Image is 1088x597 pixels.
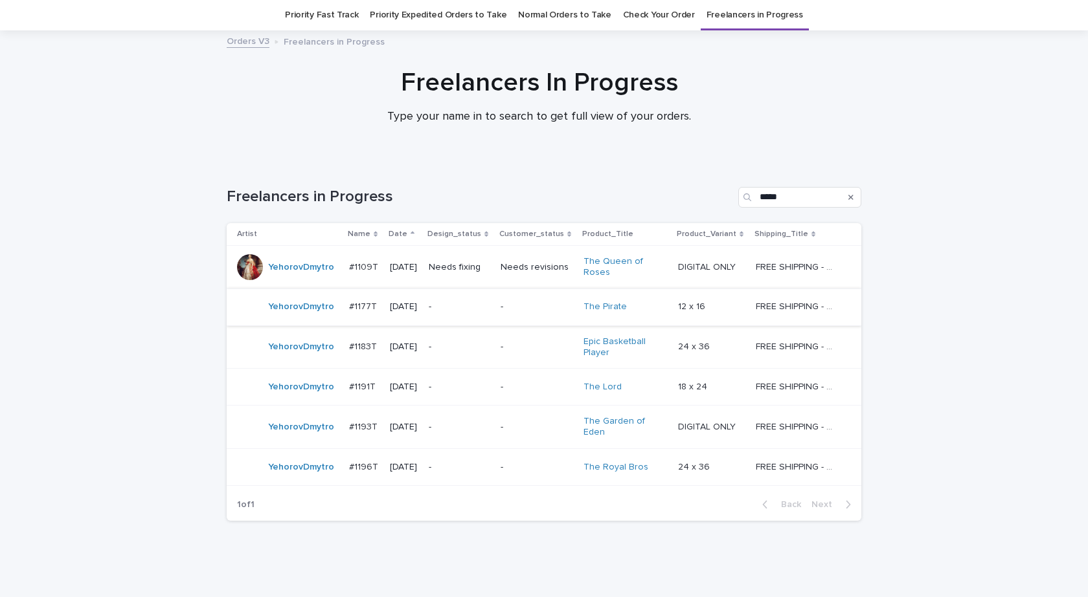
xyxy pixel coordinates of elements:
p: - [501,422,573,433]
p: FREE SHIPPING - preview in 1-2 business days, after your approval delivery will take 5-10 b.d. [756,419,839,433]
a: YehorovDmytro [268,422,334,433]
p: Name [348,227,370,241]
a: YehorovDmytro [268,342,334,353]
tr: YehorovDmytro #1183T#1183T [DATE]--Epic Basketball Player 24 x 3624 x 36 FREE SHIPPING - preview ... [227,325,861,369]
p: [DATE] [390,301,418,312]
tr: YehorovDmytro #1177T#1177T [DATE]--The Pirate 12 x 1612 x 16 FREE SHIPPING - preview in 1-2 busin... [227,288,861,325]
p: #1196T [349,459,381,473]
p: DIGITAL ONLY [678,419,738,433]
p: - [501,382,573,393]
p: 18 x 24 [678,379,710,393]
p: Needs fixing [429,262,490,273]
input: Search [738,187,861,208]
p: FREE SHIPPING - preview in 1-2 business days, after your approval delivery will take 5-10 b.d. [756,459,839,473]
a: The Royal Bros [584,462,648,473]
p: FREE SHIPPING - preview in 1-2 business days, after your approval delivery will take 5-10 b.d. [756,259,839,273]
p: 1 of 1 [227,489,265,521]
a: YehorovDmytro [268,382,334,393]
a: YehorovDmytro [268,462,334,473]
p: - [429,382,490,393]
a: The Lord [584,382,622,393]
a: The Pirate [584,301,627,312]
p: [DATE] [390,262,418,273]
tr: YehorovDmytro #1193T#1193T [DATE]--The Garden of Eden DIGITAL ONLYDIGITAL ONLY FREE SHIPPING - pr... [227,406,861,449]
p: - [501,301,573,312]
p: DIGITAL ONLY [678,259,738,273]
a: Orders V3 [227,33,269,48]
button: Next [806,499,861,510]
p: Customer_status [499,227,564,241]
p: Product_Variant [677,227,736,241]
p: 24 x 36 [678,339,712,353]
tr: YehorovDmytro #1196T#1196T [DATE]--The Royal Bros 24 x 3624 x 36 FREE SHIPPING - preview in 1-2 b... [227,448,861,485]
p: #1191T [349,379,378,393]
p: Design_status [427,227,481,241]
span: Back [773,500,801,509]
tr: YehorovDmytro #1191T#1191T [DATE]--The Lord 18 x 2418 x 24 FREE SHIPPING - preview in 1-2 busines... [227,369,861,406]
p: [DATE] [390,422,418,433]
p: Shipping_Title [754,227,808,241]
p: 24 x 36 [678,459,712,473]
a: The Queen of Roses [584,256,664,278]
span: Next [811,500,840,509]
p: - [429,342,490,353]
p: Type your name in to search to get full view of your orders. [280,110,799,124]
p: - [501,462,573,473]
p: 12 x 16 [678,299,708,312]
p: [DATE] [390,462,418,473]
p: FREE SHIPPING - preview in 1-2 business days, after your approval delivery will take 5-10 b.d. [756,339,839,353]
h1: Freelancers in Progress [227,188,733,206]
p: - [429,462,490,473]
p: [DATE] [390,342,418,353]
p: [DATE] [390,382,418,393]
p: Needs revisions [501,262,573,273]
p: #1183T [349,339,380,353]
p: - [429,422,490,433]
p: Freelancers in Progress [284,34,385,48]
p: - [429,301,490,312]
p: #1109T [349,259,381,273]
a: YehorovDmytro [268,262,334,273]
p: Product_Title [582,227,633,241]
a: Epic Basketball Player [584,336,664,358]
tr: YehorovDmytro #1109T#1109T [DATE]Needs fixingNeeds revisionsThe Queen of Roses DIGITAL ONLYDIGITA... [227,246,861,289]
a: YehorovDmytro [268,301,334,312]
p: #1177T [349,299,380,312]
p: #1193T [349,419,380,433]
p: FREE SHIPPING - preview in 1-2 business days, after your approval delivery will take 5-10 b.d. [756,299,839,312]
p: - [501,342,573,353]
p: Artist [237,227,257,241]
a: The Garden of Eden [584,416,664,438]
p: Date [389,227,407,241]
h1: Freelancers In Progress [222,67,857,98]
p: FREE SHIPPING - preview in 1-2 business days, after your approval delivery will take 5-10 b.d. [756,379,839,393]
button: Back [752,499,806,510]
